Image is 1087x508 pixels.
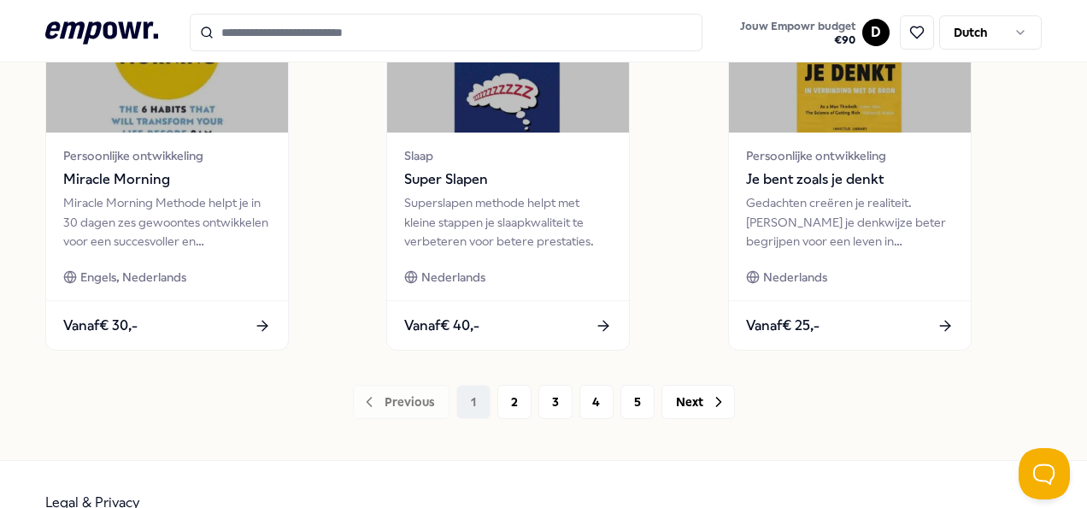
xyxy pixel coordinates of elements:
[63,193,271,251] div: Miracle Morning Methode helpt je in 30 dagen zes gewoontes ontwikkelen voor een succesvoller en b...
[404,168,612,191] span: Super Slapen
[579,385,614,419] button: 4
[746,146,954,165] span: Persoonlijke ontwikkeling
[763,268,827,286] span: Nederlands
[620,385,655,419] button: 5
[746,193,954,251] div: Gedachten creëren je realiteit. [PERSON_NAME] je denkwijze beter begrijpen voor een leven in verb...
[737,16,859,50] button: Jouw Empowr budget€90
[190,14,702,51] input: Search for products, categories or subcategories
[733,15,862,50] a: Jouw Empowr budget€90
[80,268,186,286] span: Engels, Nederlands
[404,193,612,251] div: Superslapen methode helpt met kleine stappen je slaapkwaliteit te verbeteren voor betere prestaties.
[746,168,954,191] span: Je bent zoals je denkt
[740,33,855,47] span: € 90
[746,315,820,337] span: Vanaf € 25,-
[63,146,271,165] span: Persoonlijke ontwikkeling
[862,19,890,46] button: D
[1019,448,1070,499] iframe: Help Scout Beacon - Open
[421,268,485,286] span: Nederlands
[497,385,532,419] button: 2
[661,385,735,419] button: Next
[404,315,479,337] span: Vanaf € 40,-
[404,146,612,165] span: Slaap
[538,385,573,419] button: 3
[63,315,138,337] span: Vanaf € 30,-
[740,20,855,33] span: Jouw Empowr budget
[63,168,271,191] span: Miracle Morning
